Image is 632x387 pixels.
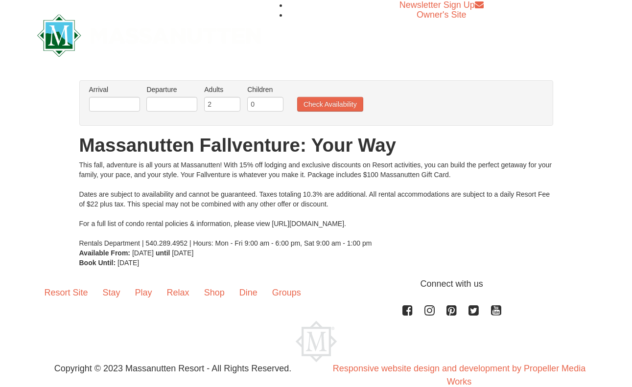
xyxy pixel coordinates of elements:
[30,362,316,375] p: Copyright © 2023 Massanutten Resort - All Rights Reserved.
[95,277,128,308] a: Stay
[117,259,139,267] span: [DATE]
[247,85,283,94] label: Children
[146,85,197,94] label: Departure
[232,277,265,308] a: Dine
[79,259,116,267] strong: Book Until:
[265,277,308,308] a: Groups
[156,249,170,257] strong: until
[160,277,197,308] a: Relax
[37,277,595,291] p: Connect with us
[204,85,240,94] label: Adults
[37,23,261,46] a: Massanutten Resort
[79,136,553,155] h1: Massanutten Fallventure: Your Way
[197,277,232,308] a: Shop
[132,249,154,257] span: [DATE]
[417,10,466,20] a: Owner's Site
[89,85,140,94] label: Arrival
[333,364,585,387] a: Responsive website design and development by Propeller Media Works
[128,277,160,308] a: Play
[297,97,363,112] button: Check Availability
[37,14,261,57] img: Massanutten Resort Logo
[37,277,95,308] a: Resort Site
[296,321,337,362] img: Massanutten Resort Logo
[172,249,193,257] span: [DATE]
[79,249,131,257] strong: Available From:
[79,160,553,248] div: This fall, adventure is all yours at Massanutten! With 15% off lodging and exclusive discounts on...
